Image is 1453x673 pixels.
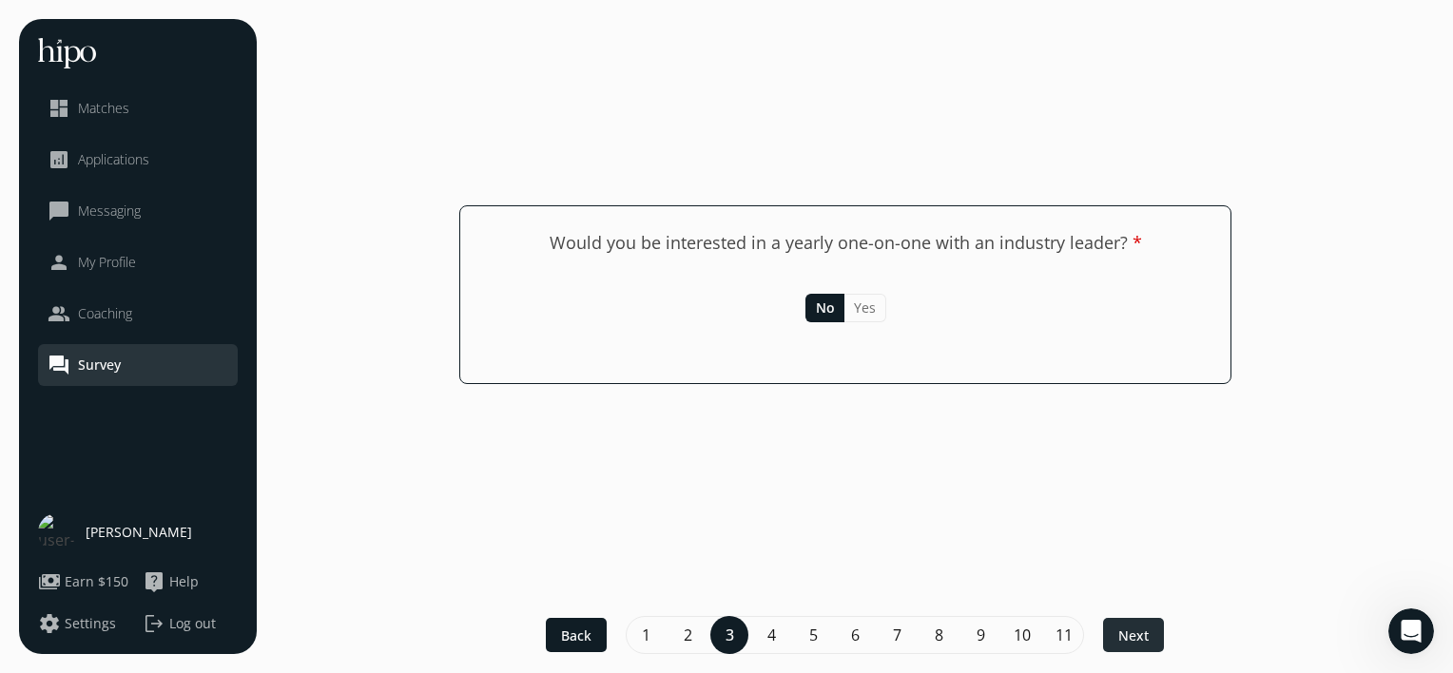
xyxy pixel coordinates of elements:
[844,294,886,322] button: Yes
[48,97,70,120] span: dashboard
[78,304,132,323] span: Coaching
[48,354,70,376] span: question_answer
[752,616,790,654] span: 4
[29,528,45,543] button: Upload attachment
[48,148,70,171] span: analytics
[90,528,106,543] button: Gif picker
[30,141,297,178] div: Hi there 😀 ​
[15,129,365,334] div: Adam says…
[143,570,165,593] span: live_help
[627,616,665,654] span: 1
[78,253,136,272] span: My Profile
[1118,625,1149,645] span: Next
[30,187,297,280] div: Welcome to Hipo! We are a hiring marketplace matching high-potential talent to high-growth compan...
[961,616,999,654] span: 9
[169,614,216,633] span: Log out
[38,570,61,593] span: payments
[326,520,357,550] button: Send a message…
[38,612,133,635] a: settingsSettings
[143,612,238,635] button: logoutLog out
[1003,616,1041,654] span: 10
[48,251,228,274] a: personMy Profile
[668,616,707,654] span: 2
[38,570,128,593] button: paymentsEarn $150
[48,302,70,325] span: people
[48,354,228,376] a: question_answerSurvey
[836,616,874,654] span: 6
[169,572,199,591] span: Help
[143,570,199,593] button: live_helpHelp
[546,618,607,652] button: Back
[65,614,116,633] span: Settings
[48,200,228,222] a: chat_bubble_outlineMessaging
[48,97,228,120] a: dashboardMatches
[54,10,85,41] img: Profile image for Adam
[38,570,133,593] a: paymentsEarn $150
[920,616,958,654] span: 8
[298,8,334,44] button: Home
[78,150,149,169] span: Applications
[334,8,368,42] div: Close
[794,616,832,654] span: 5
[78,202,141,221] span: Messaging
[48,302,228,325] a: peopleCoaching
[143,570,238,593] a: live_helpHelp
[78,356,121,375] span: Survey
[561,625,591,645] span: Back
[65,572,128,591] span: Earn $150
[12,8,48,44] button: go back
[15,129,312,292] div: Hi there 😀​Welcome to Hipo! We are a hiring marketplace matching high-potential talent to high-gr...
[143,612,165,635] span: logout
[48,148,228,171] a: analyticsApplications
[1388,608,1434,654] iframe: Intercom live chat
[121,528,136,543] button: Start recording
[48,251,70,274] span: person
[78,99,129,118] span: Matches
[60,528,75,543] button: Emoji picker
[710,616,748,654] span: 3
[92,10,216,24] h1: [PERSON_NAME]
[38,612,116,635] button: settingsSettings
[38,38,96,68] img: hh-logo-white
[92,24,176,43] p: Active [DATE]
[16,488,364,520] textarea: Message…
[483,229,1208,256] p: Would you be interested in a yearly one-on-one with an industry leader?
[30,296,180,307] div: [PERSON_NAME] • [DATE]
[48,200,70,222] span: chat_bubble_outline
[878,616,916,654] span: 7
[86,523,192,542] span: [PERSON_NAME]
[38,612,61,635] span: settings
[805,294,844,322] button: No
[1103,618,1164,652] button: Next
[1045,616,1083,654] span: 11
[38,513,76,551] img: user-photo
